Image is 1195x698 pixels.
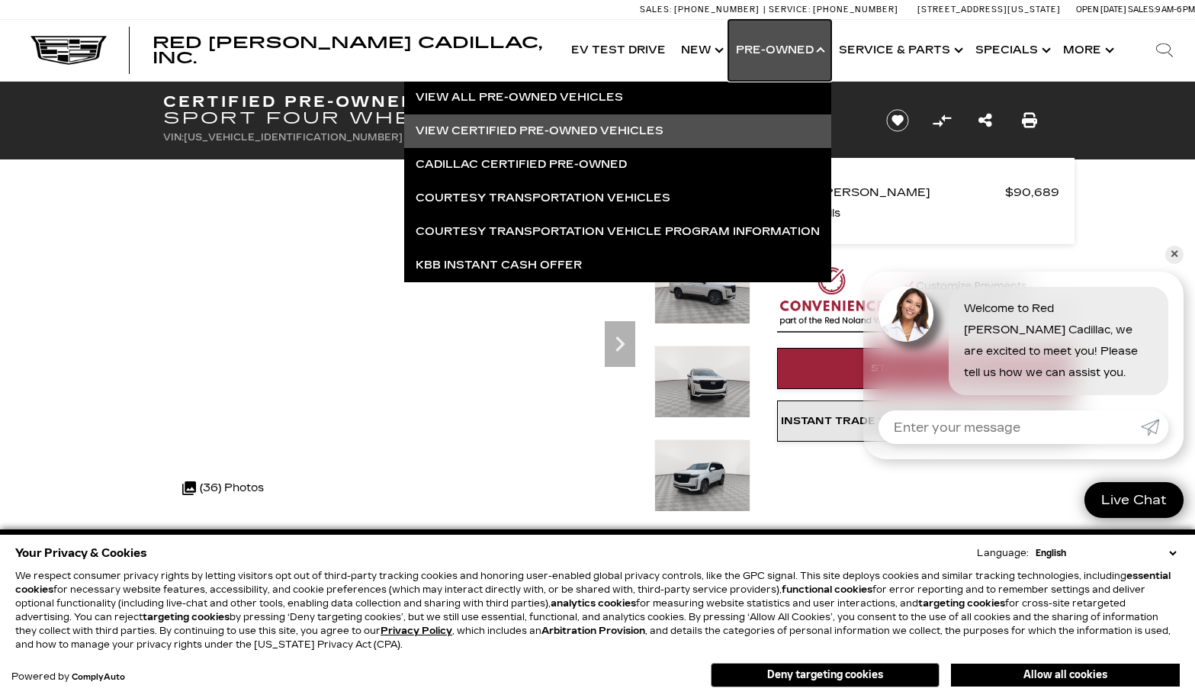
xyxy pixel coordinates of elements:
[1155,5,1195,14] span: 9 AM-6 PM
[640,5,763,14] a: Sales: [PHONE_NUMBER]
[781,415,918,427] span: Instant Trade Value
[968,20,1055,81] a: Specials
[949,287,1168,395] div: Welcome to Red [PERSON_NAME] Cadillac, we are excited to meet you! Please tell us how we can assi...
[175,470,271,507] div: (36) Photos
[153,35,548,66] a: Red [PERSON_NAME] Cadillac, Inc.
[777,400,922,442] a: Instant Trade Value
[951,664,1180,687] button: Allow all cookies
[404,114,831,148] a: View Certified Pre-Owned Vehicles
[605,321,635,367] div: Next
[404,215,831,249] a: Courtesy Transportation Vehicle Program Information
[1076,5,1126,14] span: Open [DATE]
[1134,20,1195,81] div: Search
[792,182,1059,203] a: Red [PERSON_NAME] $90,689
[917,5,1061,14] a: [STREET_ADDRESS][US_STATE]
[1128,5,1155,14] span: Sales:
[711,663,940,687] button: Deny targeting cookies
[153,34,542,67] span: Red [PERSON_NAME] Cadillac, Inc.
[1141,410,1168,444] a: Submit
[978,110,992,131] a: Share this Certified Pre-Owned 2024 Cadillac Escalade Sport Four Wheel Drive SUV
[404,249,831,282] a: KBB Instant Cash Offer
[782,584,872,595] strong: functional cookies
[163,93,861,127] h1: 2024 Cadillac Escalade Sport Four Wheel Drive SUV
[674,5,760,14] span: [PHONE_NUMBER]
[15,542,147,564] span: Your Privacy & Cookies
[381,626,452,636] u: Privacy Policy
[1022,110,1037,131] a: Print this Certified Pre-Owned 2024 Cadillac Escalade Sport Four Wheel Drive SUV
[72,673,125,682] a: ComplyAuto
[564,20,673,81] a: EV Test Drive
[813,5,898,14] span: [PHONE_NUMBER]
[640,5,672,14] span: Sales:
[879,287,933,342] img: Agent profile photo
[792,203,1059,224] a: Details
[541,626,645,636] strong: Arbitration Provision
[1032,546,1180,560] select: Language Select
[163,132,184,143] span: VIN:
[1055,20,1119,81] button: More
[404,182,831,215] a: Courtesy Transportation Vehicles
[763,5,902,14] a: Service: [PHONE_NUMBER]
[654,252,750,324] img: Certified Used 2024 Crystal White Tricoat Cadillac Sport image 2
[15,569,1180,651] p: We respect consumer privacy rights by letting visitors opt out of third-party tracking cookies an...
[404,148,831,182] a: Cadillac Certified Pre-Owned
[163,158,643,518] iframe: Interactive Walkaround/Photo gallery of the vehicle/product
[879,410,1141,444] input: Enter your message
[163,92,417,111] strong: Certified Pre-Owned
[404,81,831,114] a: View All Pre-Owned Vehicles
[654,439,750,512] img: Certified Used 2024 Crystal White Tricoat Cadillac Sport image 4
[881,108,914,133] button: Save vehicle
[654,346,750,418] img: Certified Used 2024 Crystal White Tricoat Cadillac Sport image 3
[831,20,968,81] a: Service & Parts
[1005,182,1059,203] span: $90,689
[11,672,125,682] div: Powered by
[184,132,403,143] span: [US_VEHICLE_IDENTIFICATION_NUMBER]
[769,5,811,14] span: Service:
[930,109,953,132] button: Compare Vehicle
[977,548,1029,558] div: Language:
[792,182,1005,203] span: Red [PERSON_NAME]
[1094,491,1174,509] span: Live Chat
[31,36,107,65] img: Cadillac Dark Logo with Cadillac White Text
[728,20,831,81] a: Pre-Owned
[918,598,1005,609] strong: targeting cookies
[1084,482,1184,518] a: Live Chat
[551,598,636,609] strong: analytics cookies
[673,20,728,81] a: New
[777,348,1075,389] a: Start Your Deal
[143,612,230,622] strong: targeting cookies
